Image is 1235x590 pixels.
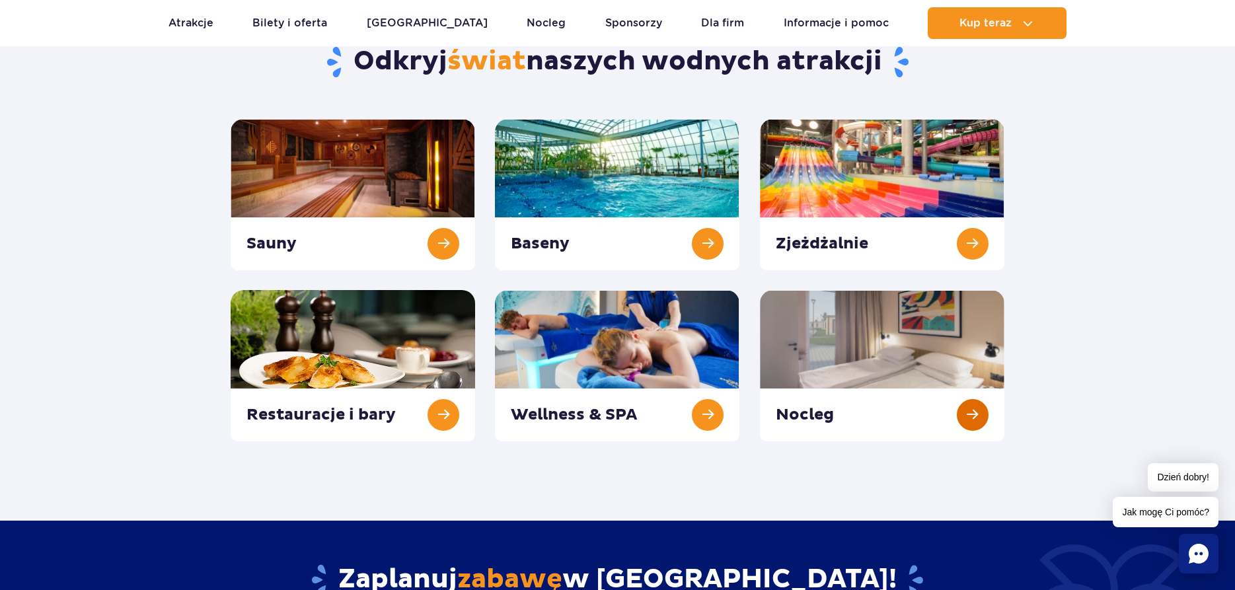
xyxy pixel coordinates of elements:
[701,7,744,39] a: Dla firm
[959,17,1012,29] span: Kup teraz
[447,45,526,78] span: świat
[784,7,889,39] a: Informacje i pomoc
[1113,497,1218,527] span: Jak mogę Ci pomóc?
[252,7,327,39] a: Bilety i oferta
[605,7,662,39] a: Sponsorzy
[231,45,1004,79] h1: Odkryj naszych wodnych atrakcji
[928,7,1067,39] button: Kup teraz
[527,7,566,39] a: Nocleg
[168,7,213,39] a: Atrakcje
[367,7,488,39] a: [GEOGRAPHIC_DATA]
[1179,534,1218,573] div: Chat
[1148,463,1218,492] span: Dzień dobry!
